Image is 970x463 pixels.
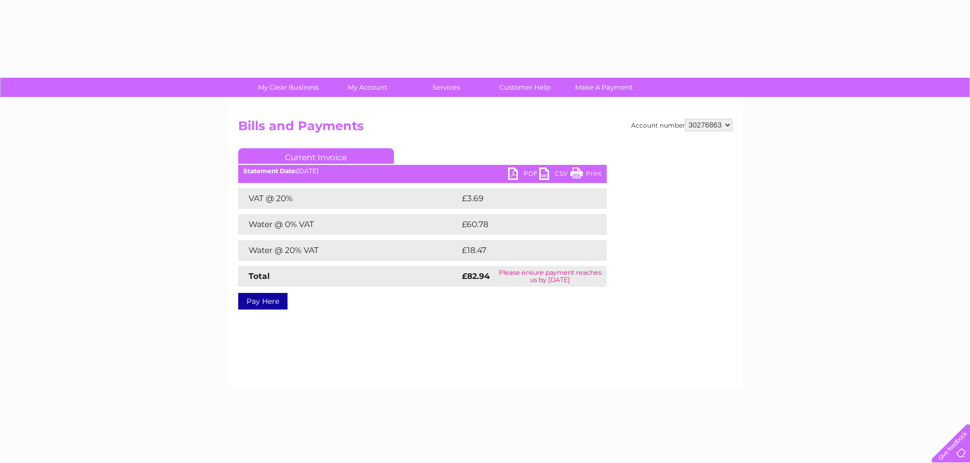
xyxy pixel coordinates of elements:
[508,167,539,183] a: PDF
[243,167,297,175] b: Statement Date:
[238,293,288,310] a: Pay Here
[539,167,570,183] a: CSV
[324,78,410,97] a: My Account
[238,148,394,164] a: Current Invoice
[238,188,459,209] td: VAT @ 20%
[494,266,606,287] td: Please ensure payment reaches us by [DATE]
[238,214,459,235] td: Water @ 0% VAT
[245,78,331,97] a: My Clear Business
[570,167,602,183] a: Print
[403,78,489,97] a: Services
[459,240,585,261] td: £18.47
[238,119,732,138] h2: Bills and Payments
[459,188,583,209] td: £3.69
[459,214,586,235] td: £60.78
[238,167,607,175] div: [DATE]
[631,119,732,131] div: Account number
[561,78,647,97] a: Make A Payment
[238,240,459,261] td: Water @ 20% VAT
[462,271,490,281] strong: £82.94
[249,271,270,281] strong: Total
[482,78,568,97] a: Customer Help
